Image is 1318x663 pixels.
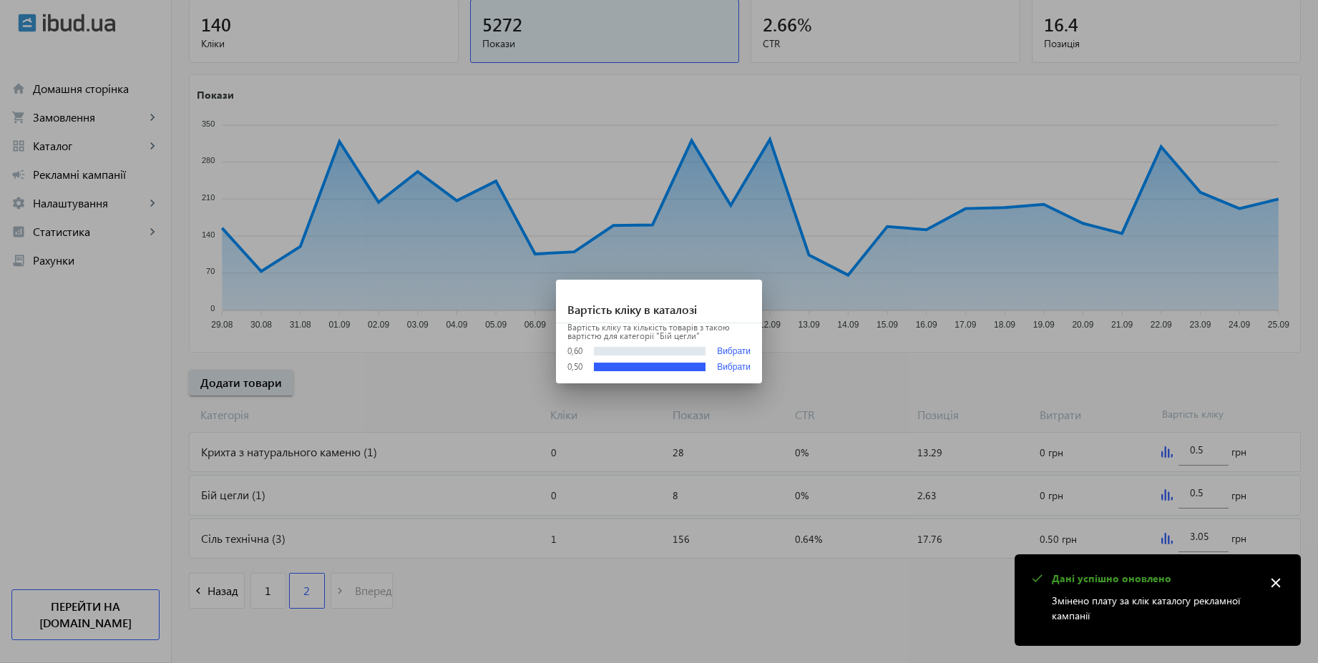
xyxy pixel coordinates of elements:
[567,363,582,371] div: 0,50
[1052,571,1256,586] p: Дані успішно оновлено
[1027,569,1046,588] mat-icon: check
[567,323,751,340] p: Вартість кліку та кількість товарів з такою вартістю для категорії "Бій цегли"
[1265,572,1287,594] mat-icon: close
[1052,593,1256,623] p: Змінено плату за клік каталогу рекламної кампанії
[567,347,582,355] div: 0,60
[556,280,762,323] h1: Вартість кліку в каталозі
[717,346,751,357] button: Вибрати
[717,363,751,373] button: Вибрати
